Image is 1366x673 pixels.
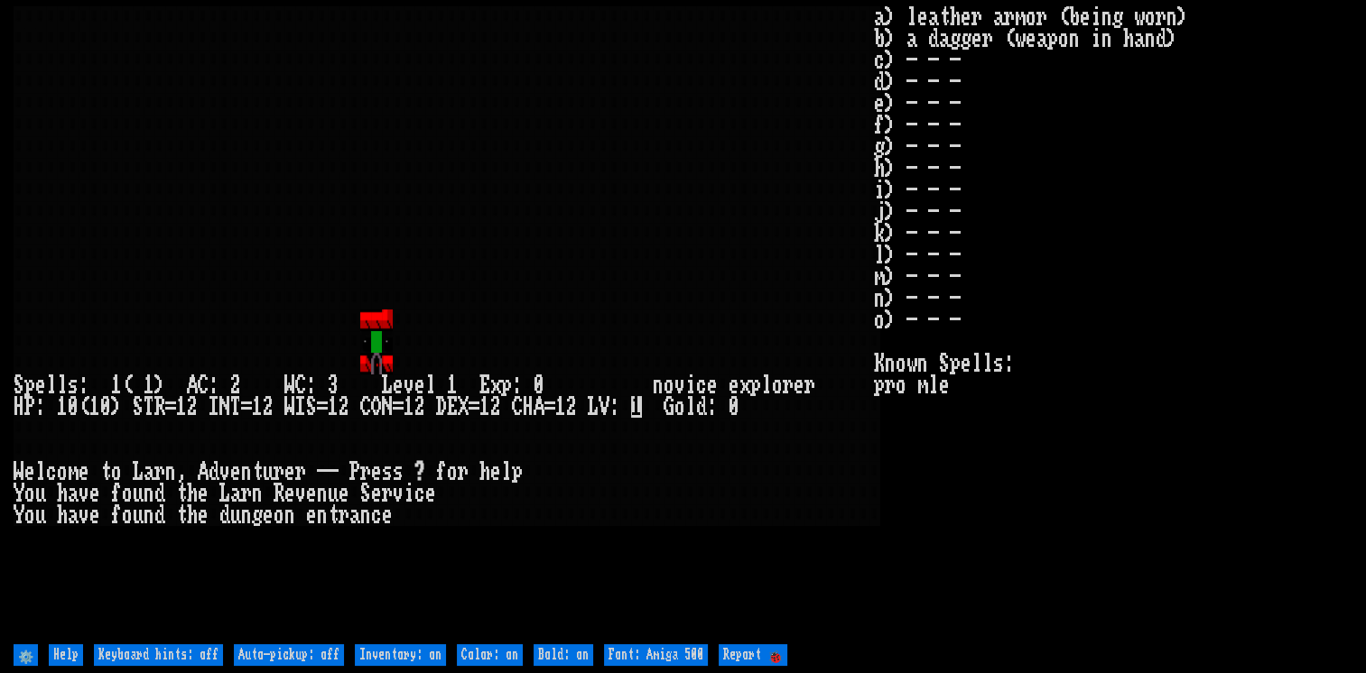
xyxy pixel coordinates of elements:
[295,483,306,504] div: v
[523,396,534,418] div: H
[328,396,339,418] div: 1
[252,396,263,418] div: 1
[382,396,393,418] div: N
[874,6,1352,639] stats: a) leather armor (being worn) b) a dagger (weapon in hand) c) - - - d) - - - e) - - - f) - - - g)...
[14,483,24,504] div: Y
[328,483,339,504] div: u
[176,461,187,483] div: ,
[252,483,263,504] div: n
[317,483,328,504] div: n
[588,396,599,418] div: L
[274,504,284,526] div: o
[57,396,68,418] div: 1
[306,374,317,396] div: :
[187,504,198,526] div: h
[328,374,339,396] div: 3
[284,483,295,504] div: e
[355,644,446,666] input: Inventory: on
[479,461,490,483] div: h
[198,504,209,526] div: e
[24,504,35,526] div: o
[100,461,111,483] div: t
[144,374,154,396] div: 1
[306,504,317,526] div: e
[35,504,46,526] div: u
[696,396,707,418] div: d
[414,396,425,418] div: 2
[512,396,523,418] div: C
[719,644,787,666] input: Report 🐞
[490,461,501,483] div: e
[14,461,24,483] div: W
[707,396,718,418] div: :
[371,483,382,504] div: e
[198,483,209,504] div: e
[479,374,490,396] div: E
[230,396,241,418] div: T
[447,396,458,418] div: E
[46,374,57,396] div: l
[111,483,122,504] div: f
[187,396,198,418] div: 2
[783,374,794,396] div: r
[685,374,696,396] div: i
[317,461,328,483] div: -
[230,504,241,526] div: u
[79,374,89,396] div: :
[133,396,144,418] div: S
[234,644,344,666] input: Auto-pickup: off
[501,374,512,396] div: p
[664,396,674,418] div: G
[133,461,144,483] div: L
[349,461,360,483] div: P
[674,396,685,418] div: o
[94,644,223,666] input: Keyboard hints: off
[219,396,230,418] div: N
[57,374,68,396] div: l
[198,461,209,483] div: A
[263,396,274,418] div: 2
[761,374,772,396] div: l
[79,461,89,483] div: e
[458,396,469,418] div: X
[144,461,154,483] div: a
[371,504,382,526] div: c
[425,374,436,396] div: l
[490,396,501,418] div: 2
[14,374,24,396] div: S
[490,374,501,396] div: x
[35,461,46,483] div: l
[187,483,198,504] div: h
[328,461,339,483] div: -
[604,644,708,666] input: Font: Amiga 500
[382,504,393,526] div: e
[739,374,750,396] div: x
[89,396,100,418] div: 1
[14,644,38,666] input: ⚙️
[707,374,718,396] div: e
[479,396,490,418] div: 1
[241,396,252,418] div: =
[79,396,89,418] div: (
[436,461,447,483] div: f
[393,483,404,504] div: v
[284,396,295,418] div: W
[219,504,230,526] div: d
[404,374,414,396] div: v
[664,374,674,396] div: o
[89,504,100,526] div: e
[339,396,349,418] div: 2
[122,483,133,504] div: o
[382,461,393,483] div: s
[111,396,122,418] div: )
[263,504,274,526] div: e
[57,504,68,526] div: h
[176,396,187,418] div: 1
[57,461,68,483] div: o
[24,483,35,504] div: o
[230,374,241,396] div: 2
[414,374,425,396] div: e
[89,483,100,504] div: e
[144,483,154,504] div: n
[79,504,89,526] div: v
